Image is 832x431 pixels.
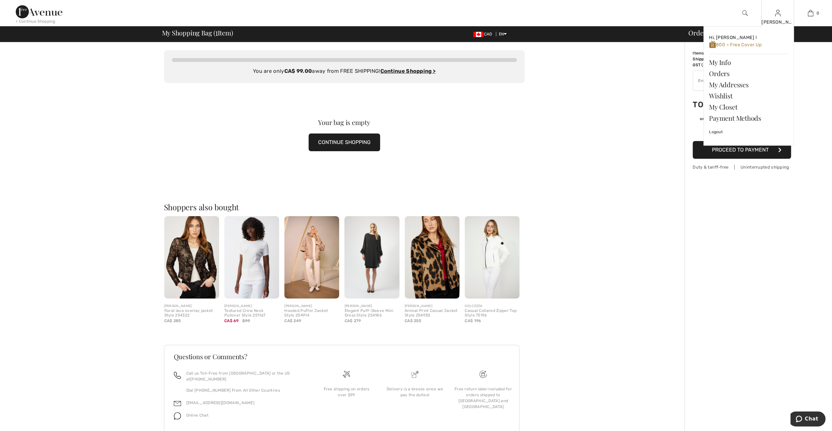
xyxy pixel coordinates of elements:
[344,309,399,318] div: Elegant Puff-Sleeve Mini Dress Style 254186
[775,9,781,17] img: My Info
[465,309,519,318] div: Casual Collared Zipper Top Style 75196
[693,62,732,68] td: GST (5%)
[174,372,181,379] img: call
[186,413,209,418] span: Online Chat
[224,309,279,318] div: Textured Crew Neck Pullover Style 251167
[344,304,399,309] div: [PERSON_NAME]
[473,32,484,37] img: Canadian Dollar
[709,42,761,48] span: 800 = Free Cover Up
[775,10,781,16] a: Sign In
[16,18,55,24] div: < Continue Shopping
[343,371,350,378] img: Free shipping on orders over $99
[164,203,525,211] h2: Shoppers also bought
[284,216,339,298] img: Hooded Puffer Jacket Style 254914
[405,216,459,298] img: Animal Print Casual Jacket Style 254930
[709,40,716,49] img: loyalty_logo_r.svg
[174,400,181,407] img: email
[761,19,794,26] div: [PERSON_NAME]
[709,124,788,140] a: Logout
[190,377,226,381] a: [PHONE_NUMBER]
[224,216,279,298] img: Textured Crew Neck Pullover Style 251167
[284,304,339,309] div: [PERSON_NAME]
[186,370,305,382] p: Call us Toll-Free from [GEOGRAPHIC_DATA] or the US at
[405,304,459,309] div: [PERSON_NAME]
[172,67,517,75] div: You are only away from FREE SHIPPING!
[817,10,819,16] span: 0
[224,304,279,309] div: [PERSON_NAME]
[344,318,361,323] span: CA$ 279
[465,304,519,309] div: DOLCEZZA
[317,386,375,398] div: Free shipping on orders over $99
[465,216,519,298] img: Casual Collared Zipper Top Style 75196
[174,412,181,420] img: chat
[465,318,481,323] span: CA$ 196
[344,216,399,298] img: Elegant Puff-Sleeve Mini Dress Style 254186
[693,56,732,62] td: Shipping
[709,90,788,101] a: Wishlist
[386,386,444,398] div: Delivery is a breeze since we pay the duties!
[174,353,510,360] h3: Questions or Comments?
[284,68,312,74] strong: CA$ 99.00
[224,318,239,323] span: CA$ 69
[215,28,218,36] span: 1
[479,371,487,378] img: Free shipping on orders over $99
[693,71,773,91] input: Promo code
[162,30,233,36] span: My Shopping Bag ( Item)
[242,318,250,324] span: $99
[693,124,791,139] iframe: PayPal-paypal
[186,400,254,405] a: [EMAIL_ADDRESS][DOMAIN_NAME]
[693,50,732,56] td: Items ( )
[709,68,788,79] a: Orders
[164,309,219,318] div: floral lace overlay jacket Style 254322
[709,113,788,124] a: Payment Methods
[742,9,748,17] img: search the website
[693,164,791,170] div: Duty & tariff-free | Uninterrupted shipping
[473,32,495,36] span: CAD
[709,32,788,51] a: Hi, [PERSON_NAME] ! 800 = Free Cover Up
[164,304,219,309] div: [PERSON_NAME]
[709,57,788,68] a: My Info
[693,93,732,116] td: Total
[709,79,788,90] a: My Addresses
[164,216,219,298] img: floral lace overlay jacket Style 254322
[709,101,788,113] a: My Closet
[680,30,828,36] div: Order Summary
[709,35,757,40] span: Hi, [PERSON_NAME] !
[794,9,826,17] a: 0
[454,386,512,410] div: Free return label included for orders shipped to [GEOGRAPHIC_DATA] and [GEOGRAPHIC_DATA]
[790,411,825,428] iframe: Opens a widget where you can chat to one of our agents
[284,318,301,323] span: CA$ 249
[164,318,181,323] span: CA$ 285
[499,32,507,36] span: EN
[186,387,305,393] p: Dial [PHONE_NUMBER] From All Other Countries
[693,141,791,159] button: Proceed to Payment
[182,119,507,126] div: Your bag is empty
[411,371,418,378] img: Delivery is a breeze since we pay the duties!
[16,5,62,18] img: 1ère Avenue
[405,309,459,318] div: Animal Print Casual Jacket Style 254930
[284,309,339,318] div: Hooded Puffer Jacket Style 254914
[405,318,421,323] span: CA$ 255
[380,68,436,74] a: Continue Shopping >
[309,133,380,151] button: CONTINUE SHOPPING
[693,116,791,124] div: or 4 payments ofCA$ 3.92withSezzle Click to learn more about Sezzle
[808,9,813,17] img: My Bag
